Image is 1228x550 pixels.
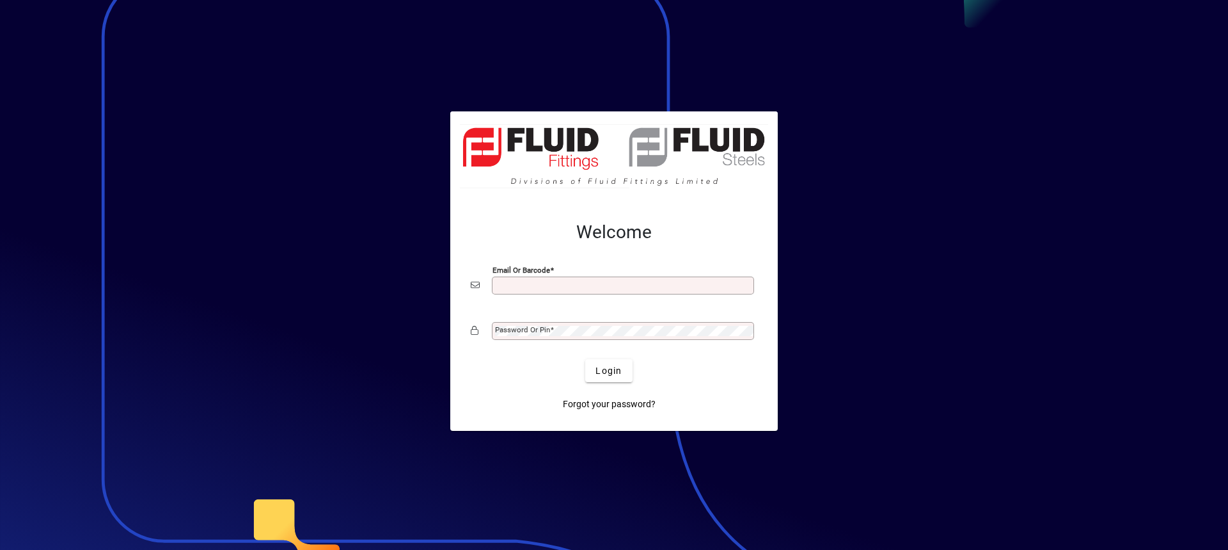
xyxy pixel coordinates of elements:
[492,266,550,275] mat-label: Email or Barcode
[495,325,550,334] mat-label: Password or Pin
[563,398,656,411] span: Forgot your password?
[595,364,622,378] span: Login
[585,359,632,382] button: Login
[471,222,757,243] h2: Welcome
[558,392,661,416] a: Forgot your password?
